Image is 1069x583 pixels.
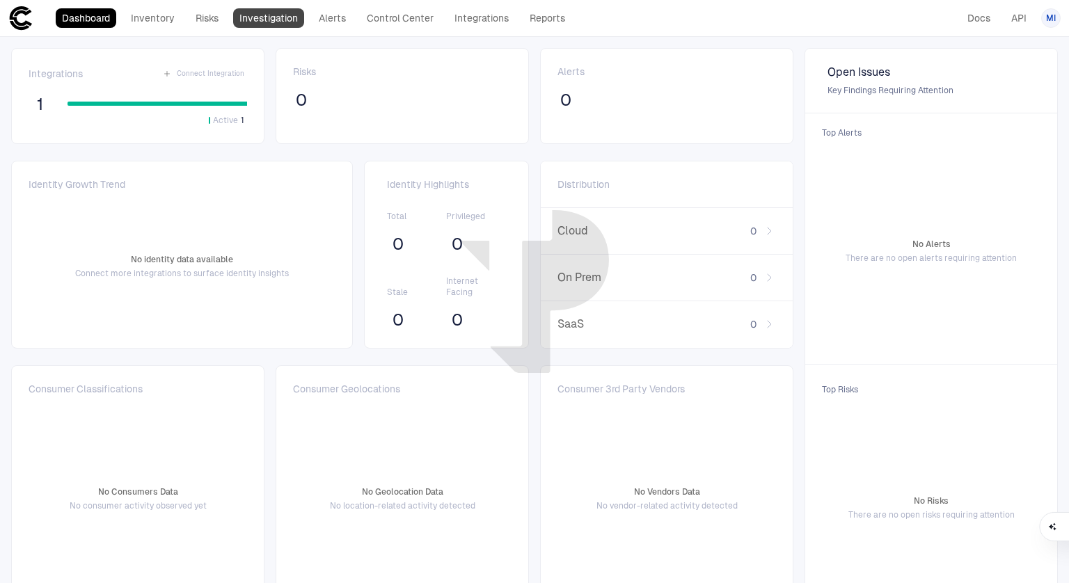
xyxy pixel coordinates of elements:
a: Docs [961,8,997,28]
span: On Prem [557,271,626,285]
a: Inventory [125,8,181,28]
span: No vendor-related activity detected [596,500,738,511]
span: No location-related activity detected [330,500,475,511]
span: 0 [750,225,757,237]
span: Identity Highlights [387,178,506,191]
span: Active [213,115,238,126]
span: No Consumers Data [98,486,178,497]
span: Integrations [29,67,83,80]
a: Integrations [448,8,515,28]
span: 0 [452,310,463,330]
button: Active1 [206,114,247,127]
span: Identity Growth Trend [29,178,125,191]
a: Investigation [233,8,304,28]
a: Reports [523,8,571,28]
span: There are no open alerts requiring attention [846,253,1017,264]
a: Dashboard [56,8,116,28]
span: 0 [750,318,757,330]
span: Risks [293,65,316,78]
span: Top Risks [814,376,1049,404]
span: Top Alerts [814,119,1049,147]
span: SaaS [557,317,626,331]
span: Consumer 3rd Party Vendors [557,383,685,395]
span: No Alerts [912,239,951,250]
span: Open Issues [828,65,1035,79]
span: 0 [393,310,404,330]
span: 1 [37,94,43,115]
a: Control Center [361,8,440,28]
span: No identity data available [131,254,233,265]
button: 0 [293,89,310,111]
a: API [1005,8,1033,28]
span: Distribution [557,178,610,191]
span: 0 [296,90,307,111]
button: 0 [557,89,574,111]
span: Privileged [446,211,506,222]
span: 0 [393,234,404,255]
span: Consumer Geolocations [293,383,400,395]
button: 0 [387,233,409,255]
a: Risks [189,8,225,28]
span: No Geolocation Data [362,486,443,497]
span: 0 [750,271,757,284]
button: 0 [446,309,468,331]
span: 0 [452,234,463,255]
span: There are no open risks requiring attention [848,509,1015,520]
button: 0 [387,309,409,331]
span: Consumer Classifications [29,383,143,395]
span: No Vendors Data [634,486,700,497]
span: 0 [560,90,571,111]
span: Cloud [557,224,626,238]
a: Alerts [312,8,352,28]
span: No Risks [914,495,949,506]
button: Connect Integration [160,65,247,82]
span: Total [387,211,447,222]
button: MI [1041,8,1061,28]
span: Internet Facing [446,275,506,298]
span: MI [1046,13,1056,24]
span: Connect more integrations to surface identity insights [75,268,289,279]
button: 1 [29,93,51,115]
span: Stale [387,287,447,298]
span: Connect Integration [177,69,244,79]
button: 0 [446,233,468,255]
span: Key Findings Requiring Attention [828,85,1035,96]
span: 1 [241,115,244,126]
span: Alerts [557,65,585,78]
span: No consumer activity observed yet [70,500,207,511]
